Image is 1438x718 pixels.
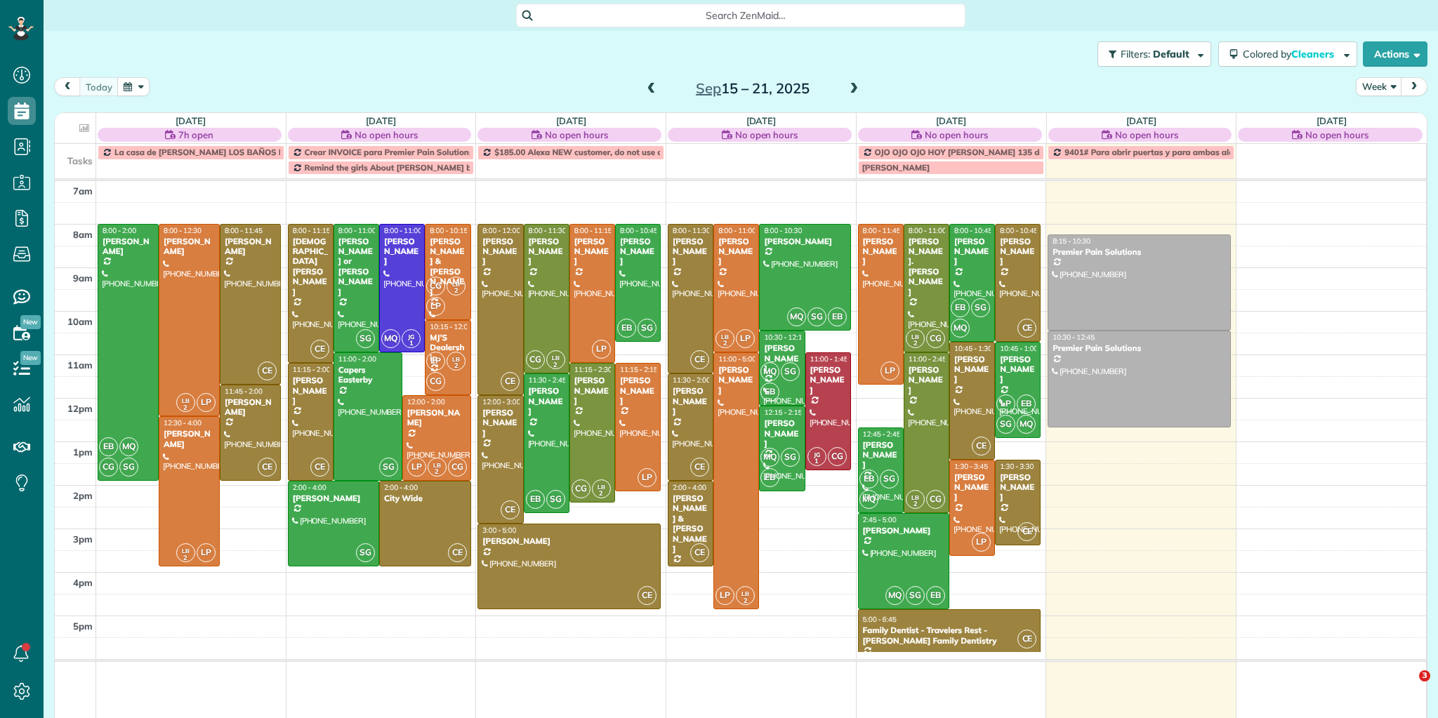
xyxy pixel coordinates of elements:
[407,408,467,428] div: [PERSON_NAME]
[1017,394,1036,413] span: EB
[718,365,755,395] div: [PERSON_NAME]
[936,115,966,126] a: [DATE]
[638,468,657,487] span: LP
[182,397,190,404] span: LB
[379,458,398,477] span: SG
[501,500,520,519] span: CE
[593,487,610,500] small: 2
[673,375,711,385] span: 11:30 - 2:00
[810,354,848,364] span: 11:00 - 1:45
[292,493,375,503] div: [PERSON_NAME]
[999,237,1036,267] div: [PERSON_NAME]
[407,397,445,406] span: 12:00 - 2:00
[885,586,904,605] span: MQ
[862,526,945,536] div: [PERSON_NAME]
[925,128,988,142] span: No open hours
[908,237,945,297] div: [PERSON_NAME]. [PERSON_NAME]
[908,365,945,395] div: [PERSON_NAME]
[482,536,657,546] div: [PERSON_NAME]
[862,237,899,267] div: [PERSON_NAME]
[197,393,216,412] span: LP
[224,397,277,418] div: [PERSON_NAME]
[305,162,791,173] span: Remind the girls About [PERSON_NAME] blindness they have to put everything back specially where i...
[1052,247,1227,257] div: Premier Pain Solutions
[972,533,991,552] span: LP
[828,307,847,326] span: EB
[177,401,194,415] small: 2
[225,226,263,235] span: 8:00 - 11:45
[67,403,93,414] span: 12pm
[163,237,216,257] div: [PERSON_NAME]
[546,490,565,509] span: SG
[906,337,924,350] small: 2
[911,493,919,501] span: LB
[1218,41,1357,67] button: Colored byCleaners
[1017,630,1036,649] span: CE
[673,483,706,492] span: 2:00 - 4:00
[746,115,777,126] a: [DATE]
[258,458,277,477] span: CE
[73,533,93,545] span: 3pm
[672,386,709,416] div: [PERSON_NAME]
[574,365,612,374] span: 11:15 - 2:30
[810,365,847,395] div: [PERSON_NAME]
[448,543,467,562] span: CE
[1291,48,1336,60] span: Cleaners
[926,490,945,509] span: CG
[807,307,826,326] span: SG
[763,237,846,246] div: [PERSON_NAME]
[954,344,992,353] span: 10:45 - 1:30
[73,446,93,458] span: 1pm
[482,408,519,438] div: [PERSON_NAME]
[690,543,709,562] span: CE
[764,226,802,235] span: 8:00 - 10:30
[528,237,565,267] div: [PERSON_NAME]
[763,343,800,373] div: [PERSON_NAME]
[429,237,466,297] div: [PERSON_NAME] & [PERSON_NAME]
[638,319,657,338] span: SG
[716,337,734,350] small: 2
[73,577,93,588] span: 4pm
[862,440,899,470] div: [PERSON_NAME]
[67,316,93,327] span: 10am
[338,237,375,297] div: [PERSON_NAME] or [PERSON_NAME]
[1121,48,1150,60] span: Filters:
[764,333,806,342] span: 10:30 - 12:15
[177,552,194,565] small: 2
[909,354,946,364] span: 11:00 - 2:45
[863,226,901,235] span: 8:00 - 11:45
[292,237,329,297] div: [DEMOGRAPHIC_DATA][PERSON_NAME]
[721,333,729,340] span: LB
[224,237,277,257] div: [PERSON_NAME]
[526,350,545,369] span: CG
[787,307,806,326] span: MQ
[781,448,800,467] span: SG
[547,359,565,372] small: 2
[1000,462,1034,471] span: 1:30 - 3:30
[73,229,93,240] span: 8am
[430,226,468,235] span: 8:00 - 10:15
[310,340,329,359] span: CE
[814,451,820,458] span: JG
[863,615,897,624] span: 5:00 - 6:45
[672,237,709,267] div: [PERSON_NAME]
[258,361,277,380] span: CE
[73,620,93,632] span: 5pm
[482,237,519,267] div: [PERSON_NAME]
[452,280,460,288] span: LB
[926,329,945,348] span: CG
[1115,128,1178,142] span: No open hours
[1000,344,1038,353] span: 10:45 - 1:00
[102,237,154,257] div: [PERSON_NAME]
[225,387,263,396] span: 11:45 - 2:00
[1017,319,1036,338] span: CE
[574,237,611,267] div: [PERSON_NAME]
[552,354,560,361] span: LB
[402,337,420,350] small: 1
[638,586,657,605] span: CE
[875,147,1111,157] span: OJO OJO OJO HOY [PERSON_NAME] 135 desde HOY PLEASE
[164,418,202,427] span: 12:30 - 4:00
[426,372,445,391] span: CG
[598,483,605,491] span: LB
[619,237,657,267] div: [PERSON_NAME]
